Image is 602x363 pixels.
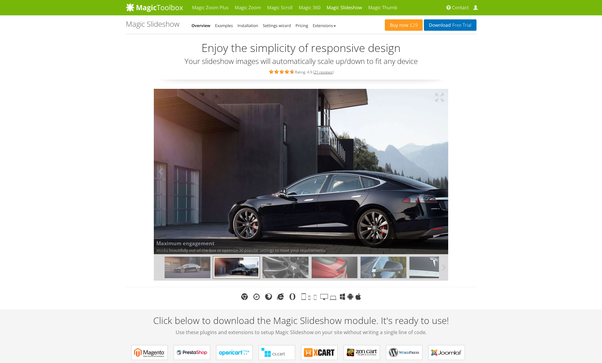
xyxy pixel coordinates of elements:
[126,3,183,12] img: MagicToolbox.com - Image tools for your website
[386,345,422,360] a: Magic Slideshow for WordPress
[192,23,211,28] a: Overview
[409,257,455,278] img: models-07.jpg
[409,23,418,28] span: £29
[296,23,308,28] a: Pricing
[215,23,233,28] a: Examples
[385,19,423,31] a: Buy now£29
[165,257,210,278] img: models-01.jpg
[177,348,207,357] b: Magic Slideshow for PrestaShop
[301,293,361,300] img: Tablet, phone, smartphone, desktop, laptop, Windows, Android, iOS
[241,293,295,300] img: Chrome, Safari, Firefox, MS Edge, IE, Opera
[174,345,210,360] a: Magic Slideshow for PrestaShop
[424,19,476,31] a: DownloadFree Trial
[314,69,333,75] a: 21 reviews
[261,348,292,357] b: Magic Slideshow for CS-Cart
[126,68,476,75] div: Rating: 4.9 ( )
[429,345,465,360] a: Magic Slideshow for Joomla
[304,348,335,357] b: Magic Slideshow for X-Cart
[431,348,462,357] b: Magic Slideshow for Joomla
[154,239,449,254] span: Works beautifully out-of-the-box or optimize 30 popular settings to meet your requirements.
[134,348,165,357] b: Magic Slideshow for Magento
[259,345,295,360] a: Magic Slideshow for CS-Cart
[344,345,380,360] a: Magic Slideshow for Zen Cart
[126,20,179,28] h1: Magic Slideshow
[126,57,476,65] h3: Your slideshow images will automatically scale up/down to fit any device
[131,345,168,360] a: Magic Slideshow for Magento
[301,345,337,360] a: Magic Slideshow for X-Cart
[126,329,476,336] span: Use these plugins and extensions to setup Magic Slideshow on your site without writing a single l...
[156,240,446,247] b: Maximum engagement
[389,348,420,357] b: Magic Slideshow for WordPress
[452,5,469,11] span: Contact
[262,257,308,278] img: models-03.jpg
[216,345,253,360] a: Magic Slideshow for OpenCart
[126,42,476,54] h2: Enjoy the simplicity of responsive design
[124,72,478,271] img: Maximum engagement
[451,23,471,28] span: Free Trial
[312,257,357,278] img: models-04.jpg
[313,23,336,28] a: Extensions
[346,348,377,357] b: Magic Slideshow for Zen Cart
[237,23,258,28] a: Installation
[219,348,250,357] b: Magic Slideshow for OpenCart
[263,23,291,28] a: Settings wizard
[361,257,406,278] img: models-06.jpg
[126,315,476,336] h2: Click below to download the Magic Slideshow module. It's ready to use!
